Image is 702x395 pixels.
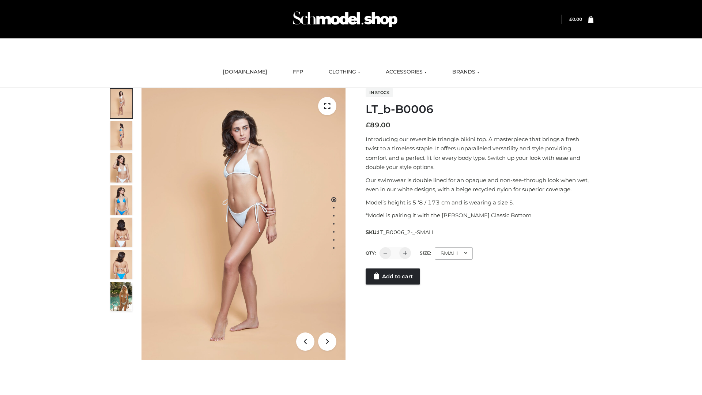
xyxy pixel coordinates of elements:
a: FFP [287,64,309,80]
span: £ [569,16,572,22]
img: ArielClassicBikiniTop_CloudNine_AzureSky_OW114ECO_1-scaled.jpg [110,89,132,118]
img: ArielClassicBikiniTop_CloudNine_AzureSky_OW114ECO_4-scaled.jpg [110,185,132,215]
label: QTY: [366,250,376,256]
a: [DOMAIN_NAME] [217,64,273,80]
h1: LT_b-B0006 [366,103,593,116]
p: Introducing our reversible triangle bikini top. A masterpiece that brings a fresh twist to a time... [366,135,593,172]
a: BRANDS [447,64,485,80]
div: SMALL [435,247,473,260]
img: ArielClassicBikiniTop_CloudNine_AzureSky_OW114ECO_7-scaled.jpg [110,218,132,247]
img: ArielClassicBikiniTop_CloudNine_AzureSky_OW114ECO_8-scaled.jpg [110,250,132,279]
p: Our swimwear is double lined for an opaque and non-see-through look when wet, even in our white d... [366,176,593,194]
span: In stock [366,88,393,97]
a: £0.00 [569,16,582,22]
img: ArielClassicBikiniTop_CloudNine_AzureSky_OW114ECO_2-scaled.jpg [110,121,132,150]
span: SKU: [366,228,435,237]
p: *Model is pairing it with the [PERSON_NAME] Classic Bottom [366,211,593,220]
bdi: 0.00 [569,16,582,22]
span: £ [366,121,370,129]
a: CLOTHING [323,64,366,80]
img: Arieltop_CloudNine_AzureSky2.jpg [110,282,132,311]
img: ArielClassicBikiniTop_CloudNine_AzureSky_OW114ECO_3-scaled.jpg [110,153,132,183]
a: Add to cart [366,268,420,285]
bdi: 89.00 [366,121,390,129]
img: Schmodel Admin 964 [290,5,400,34]
img: ArielClassicBikiniTop_CloudNine_AzureSky_OW114ECO_1 [141,88,346,360]
span: LT_B0006_2-_-SMALL [378,229,435,236]
p: Model’s height is 5 ‘8 / 173 cm and is wearing a size S. [366,198,593,207]
label: Size: [420,250,431,256]
a: ACCESSORIES [380,64,432,80]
